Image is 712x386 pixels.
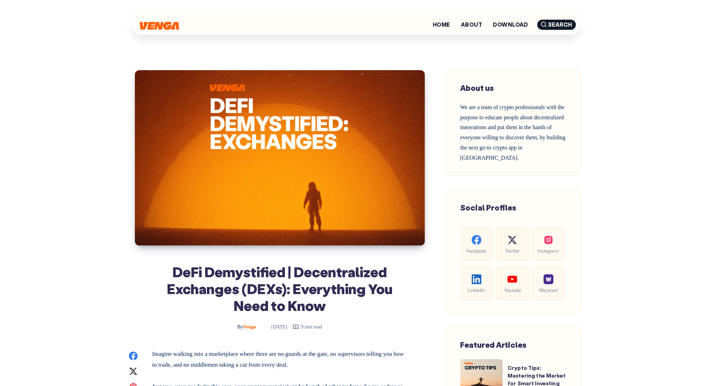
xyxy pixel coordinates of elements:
[466,247,487,255] span: Facebook
[237,324,243,330] span: By
[544,274,554,284] img: social-warpcast.e8a23a7ed3178af0345123c41633f860.png
[466,286,487,294] span: LinkedIn
[293,322,322,331] div: 9 min read
[508,274,517,284] img: social-youtube.99db9aba05279f803f3e7a4a838dfb6c.svg
[237,324,256,330] span: Venga
[493,22,529,27] a: Download
[461,22,482,27] a: About
[538,247,559,255] span: Instagram
[460,83,494,93] span: About us
[533,266,565,300] a: Warpcast
[140,22,179,30] img: Venga Blog
[502,286,523,294] span: Youtube
[460,340,527,350] span: Featured Articles
[533,227,565,261] a: Instagram
[460,104,566,161] span: We are a team of crypto professionals with the purpose to educate people about decentralized inno...
[538,286,559,294] span: Warpcast
[152,263,407,314] h1: DeFi Demystified | Decentralized Exchanges (DEXs): Everything You Need to Know
[460,202,517,213] span: Social Profiles
[262,324,287,330] time: [DATE]
[460,266,493,300] a: LinkedIn
[537,20,576,30] span: Search
[237,324,257,330] a: ByVenga
[502,247,523,255] span: Twitter
[496,266,529,300] a: Youtube
[460,227,493,261] a: Facebook
[496,227,529,261] a: Twitter
[472,274,482,284] img: social-linkedin.be646fe421ccab3a2ad91cb58bdc9694.svg
[433,22,450,27] a: Home
[135,70,425,246] img: DeFi Demystified | Decentralized Exchanges (DEXs): Everything You Need to Know
[152,349,407,370] p: Imagine walking into a marketplace where there are no guards at the gate, no supervisors telling ...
